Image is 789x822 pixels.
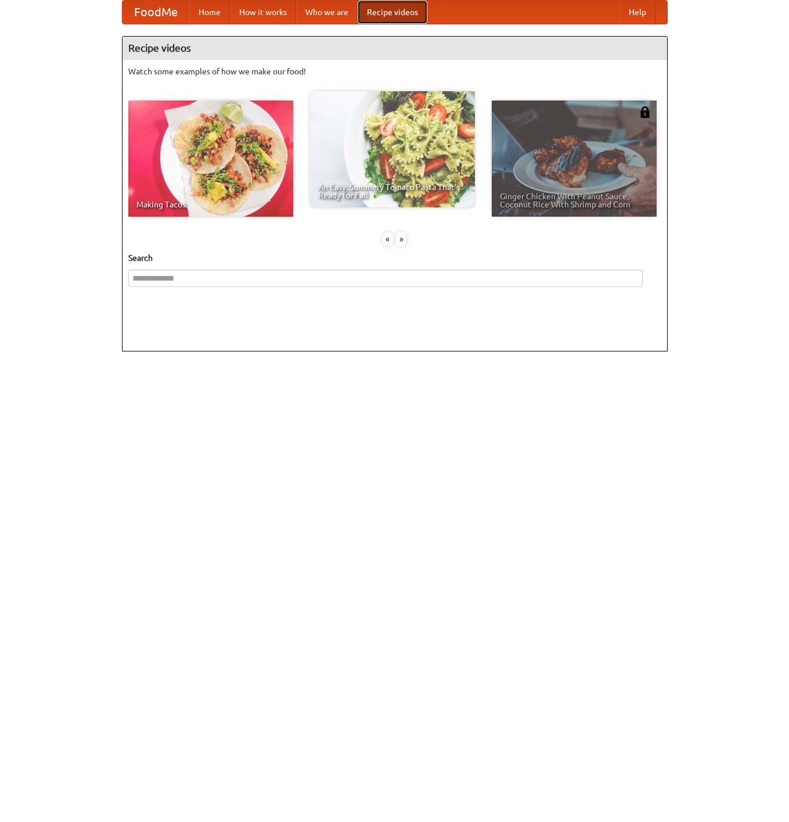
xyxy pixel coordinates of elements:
a: How it works [230,1,296,24]
h5: Search [128,252,661,264]
span: Making Tacos [136,200,285,209]
a: FoodMe [123,1,189,24]
div: » [396,232,406,246]
h4: Recipe videos [123,37,667,60]
span: An Easy, Summery Tomato Pasta That's Ready for Fall [318,183,467,199]
a: An Easy, Summery Tomato Pasta That's Ready for Fall [310,91,475,207]
div: « [383,232,393,246]
a: Help [619,1,655,24]
a: Who we are [296,1,358,24]
a: Making Tacos [128,100,293,217]
a: Recipe videos [358,1,427,24]
p: Watch some examples of how we make our food! [128,66,661,77]
img: 483408.png [639,106,651,118]
a: Home [189,1,230,24]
